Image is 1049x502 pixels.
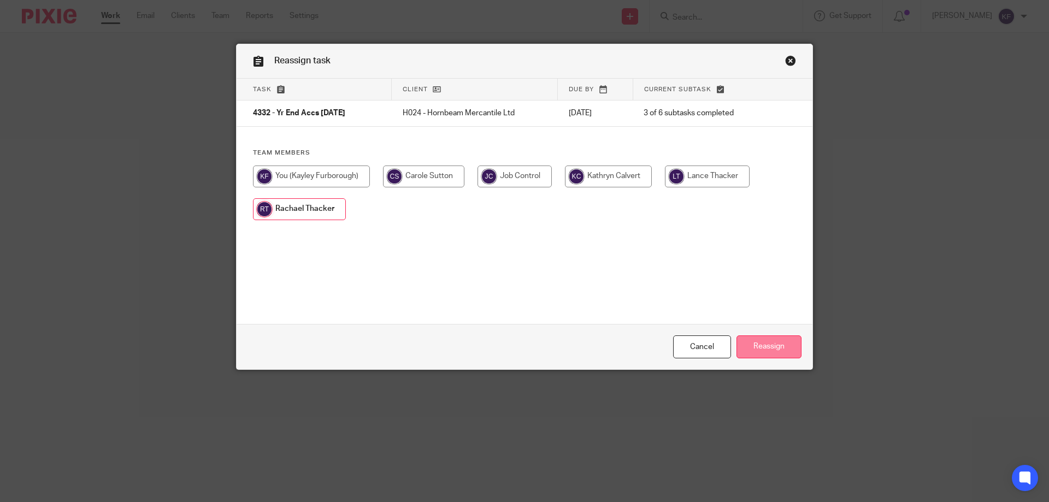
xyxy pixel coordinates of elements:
span: 4332 - Yr End Accs [DATE] [253,110,345,117]
span: Reassign task [274,56,331,65]
input: Reassign [736,335,802,359]
a: Close this dialog window [673,335,731,359]
span: Task [253,86,272,92]
span: Due by [569,86,594,92]
p: H024 - Hornbeam Mercantile Ltd [403,108,547,119]
span: Current subtask [644,86,711,92]
p: [DATE] [569,108,622,119]
a: Close this dialog window [785,55,796,70]
td: 3 of 6 subtasks completed [633,101,771,127]
h4: Team members [253,149,796,157]
span: Client [403,86,428,92]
